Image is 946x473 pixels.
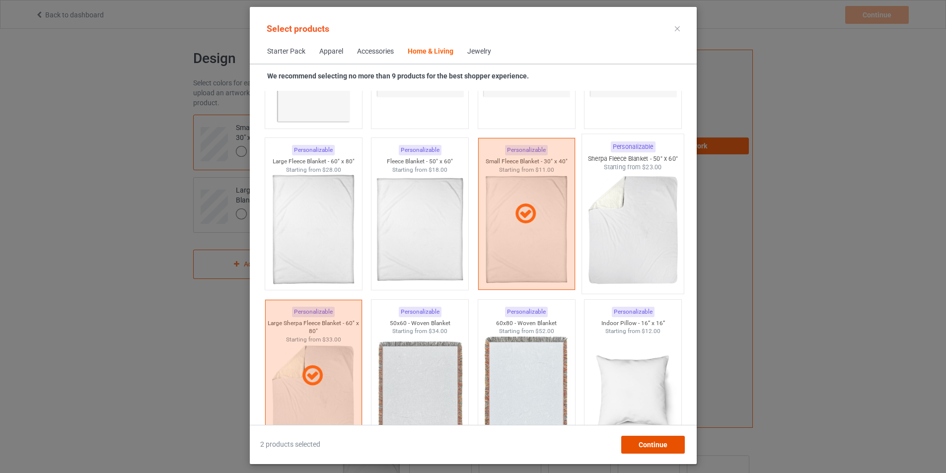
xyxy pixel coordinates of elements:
span: Starter Pack [260,40,312,64]
img: regular.jpg [482,336,571,447]
span: $12.00 [642,328,660,335]
span: Continue [638,441,667,449]
div: Starting from [478,327,575,336]
div: Fleece Blanket - 50" x 60" [371,157,468,166]
div: Personalizable [610,142,655,153]
div: Personalizable [398,307,441,317]
strong: We recommend selecting no more than 9 products for the best shopper experience. [267,72,529,80]
div: Large Fleece Blanket - 60" x 80" [265,157,362,166]
div: Personalizable [505,307,548,317]
div: Starting from [371,327,468,336]
div: Starting from [265,166,362,174]
img: regular.jpg [375,336,464,447]
div: Sherpa Fleece Blanket - 50" x 60" [582,154,684,163]
div: Personalizable [292,145,335,155]
div: Apparel [319,47,343,57]
span: 2 products selected [260,440,320,450]
img: regular.jpg [269,174,358,285]
div: Accessories [357,47,394,57]
img: regular.jpg [375,174,464,285]
div: Continue [621,436,684,454]
div: Jewelry [467,47,491,57]
img: regular.jpg [588,336,677,447]
div: Starting from [584,327,681,336]
span: $52.00 [535,328,554,335]
div: Indoor Pillow - 16” x 16” [584,319,681,328]
div: Personalizable [398,145,441,155]
span: $23.00 [642,164,662,171]
div: Home & Living [408,47,453,57]
span: Select products [267,23,329,34]
span: $18.00 [429,166,447,173]
div: Starting from [371,166,468,174]
img: regular.jpg [586,172,679,288]
div: Starting from [582,163,684,172]
div: 60x80 - Woven Blanket [478,319,575,328]
span: $28.00 [322,166,341,173]
span: $34.00 [429,328,447,335]
div: 50x60 - Woven Blanket [371,319,468,328]
div: Personalizable [611,307,654,317]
